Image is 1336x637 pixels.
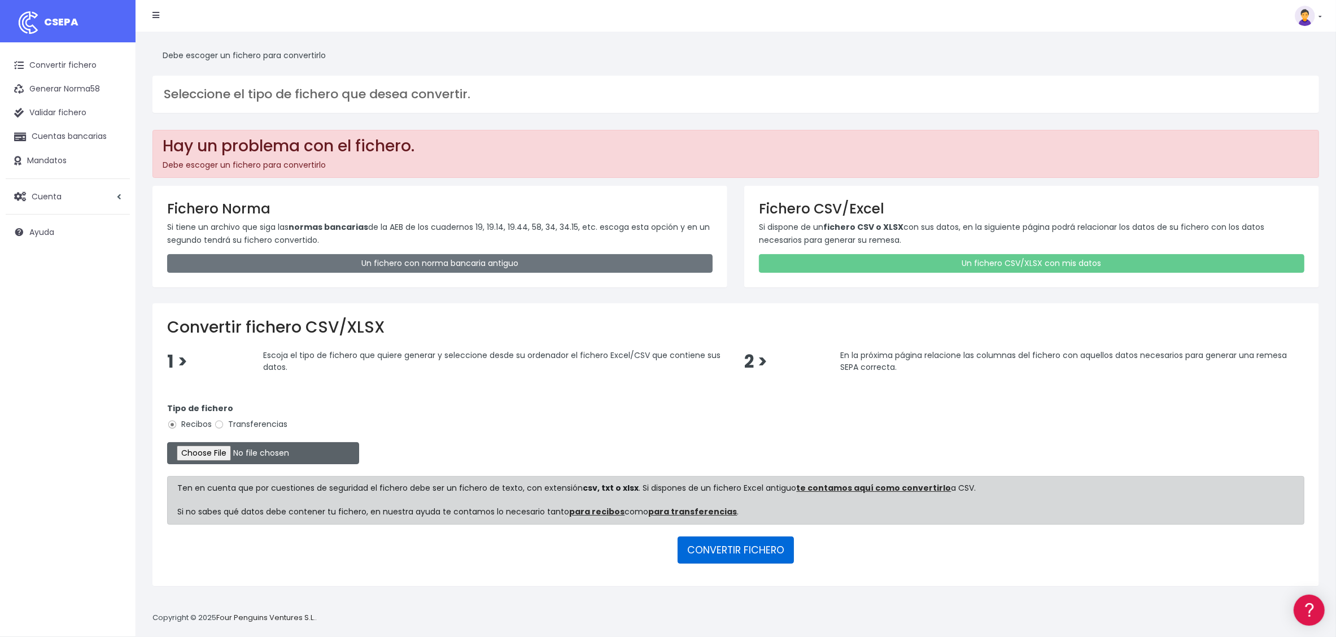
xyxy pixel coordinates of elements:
[6,149,130,173] a: Mandatos
[6,220,130,244] a: Ayuda
[11,178,215,195] a: Videotutoriales
[6,54,130,77] a: Convertir fichero
[649,506,737,517] a: para transferencias
[759,221,1304,246] p: Si dispone de un con sus datos, en la siguiente página podrá relacionar los datos de su fichero c...
[32,190,62,202] span: Cuenta
[583,482,639,494] strong: csv, txt o xlsx
[1295,6,1315,26] img: profile
[29,226,54,238] span: Ayuda
[11,271,215,282] div: Programadores
[263,349,721,373] span: Escoja el tipo de fichero que quiere generar y seleccione desde su ordenador el fichero Excel/CSV...
[14,8,42,37] img: logo
[678,536,794,564] button: CONVERTIR FICHERO
[163,137,1309,156] h2: Hay un problema con el fichero.
[214,418,287,430] label: Transferencias
[797,482,951,494] a: te contamos aquí como convertirlo
[167,418,212,430] label: Recibos
[11,96,215,114] a: Información general
[167,476,1304,525] div: Ten en cuenta que por cuestiones de seguridad el fichero debe ser un fichero de texto, con extens...
[44,15,78,29] span: CSEPA
[6,125,130,149] a: Cuentas bancarias
[216,612,315,623] a: Four Penguins Ventures S.L.
[167,254,713,273] a: Un fichero con norma bancaria antiguo
[167,221,713,246] p: Si tiene un archivo que siga las de la AEB de los cuadernos 19, 19.14, 19.44, 58, 34, 34.15, etc....
[11,302,215,322] button: Contáctanos
[155,325,217,336] a: POWERED BY ENCHANT
[167,200,713,217] h3: Fichero Norma
[744,350,767,374] span: 2 >
[759,200,1304,217] h3: Fichero CSV/Excel
[11,78,215,89] div: Información general
[823,221,903,233] strong: fichero CSV o XLSX
[11,195,215,213] a: Perfiles de empresas
[11,224,215,235] div: Facturación
[167,350,187,374] span: 1 >
[152,130,1319,178] div: Debe escoger un fichero para convertirlo
[152,612,317,624] p: Copyright © 2025 .
[6,185,130,208] a: Cuenta
[11,289,215,306] a: API
[167,318,1304,337] h2: Convertir fichero CSV/XLSX
[167,403,233,414] strong: Tipo de fichero
[840,349,1287,373] span: En la próxima página relacione las columnas del fichero con aquellos datos necesarios para genera...
[289,221,368,233] strong: normas bancarias
[570,506,625,517] a: para recibos
[11,143,215,160] a: Formatos
[152,43,1319,68] div: Debe escoger un fichero para convertirlo
[759,254,1304,273] a: Un fichero CSV/XLSX con mis datos
[11,160,215,178] a: Problemas habituales
[6,101,130,125] a: Validar fichero
[11,242,215,260] a: General
[11,125,215,136] div: Convertir ficheros
[164,87,1308,102] h3: Seleccione el tipo de fichero que desea convertir.
[6,77,130,101] a: Generar Norma58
